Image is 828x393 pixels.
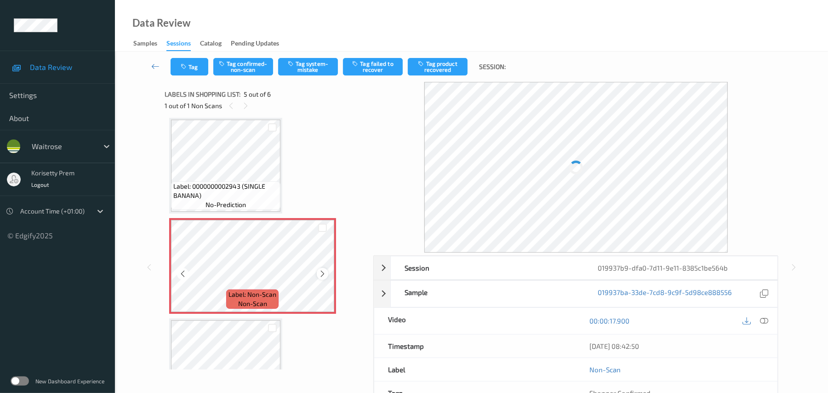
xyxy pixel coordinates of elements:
a: Sessions [166,37,200,51]
div: Video [374,308,576,334]
div: Label [374,358,576,381]
div: Session019937b9-dfa0-7d11-9e11-8385c1be564b [374,256,778,280]
span: 5 out of 6 [244,90,271,99]
a: 019937ba-33de-7cd8-9c9f-5d98ce888556 [598,288,732,300]
a: Samples [133,37,166,50]
button: Tag product recovered [408,58,468,75]
span: Label: Non-Scan [228,290,276,299]
div: Sample019937ba-33de-7cd8-9c9f-5d98ce888556 [374,280,778,307]
div: [DATE] 08:42:50 [590,341,764,351]
button: Tag system-mistake [278,58,338,75]
a: Catalog [200,37,231,50]
button: Tag confirmed-non-scan [213,58,273,75]
span: Labels in shopping list: [165,90,240,99]
div: Pending Updates [231,39,279,50]
a: Non-Scan [590,365,621,374]
button: Tag [171,58,208,75]
span: non-scan [238,299,267,308]
div: Data Review [132,18,190,28]
span: Label: 0000000002943 (SINGLE BANANA) [173,182,278,200]
button: Tag failed to recover [343,58,403,75]
span: no-prediction [206,200,246,209]
div: Session [391,256,584,279]
div: Sessions [166,39,191,51]
div: 1 out of 1 Non Scans [165,100,367,111]
span: Session: [479,62,506,71]
a: 00:00:17.900 [590,316,630,325]
div: Sample [391,281,584,307]
div: Catalog [200,39,222,50]
a: Pending Updates [231,37,288,50]
div: Samples [133,39,157,50]
div: Timestamp [374,335,576,358]
div: 019937b9-dfa0-7d11-9e11-8385c1be564b [584,256,778,279]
